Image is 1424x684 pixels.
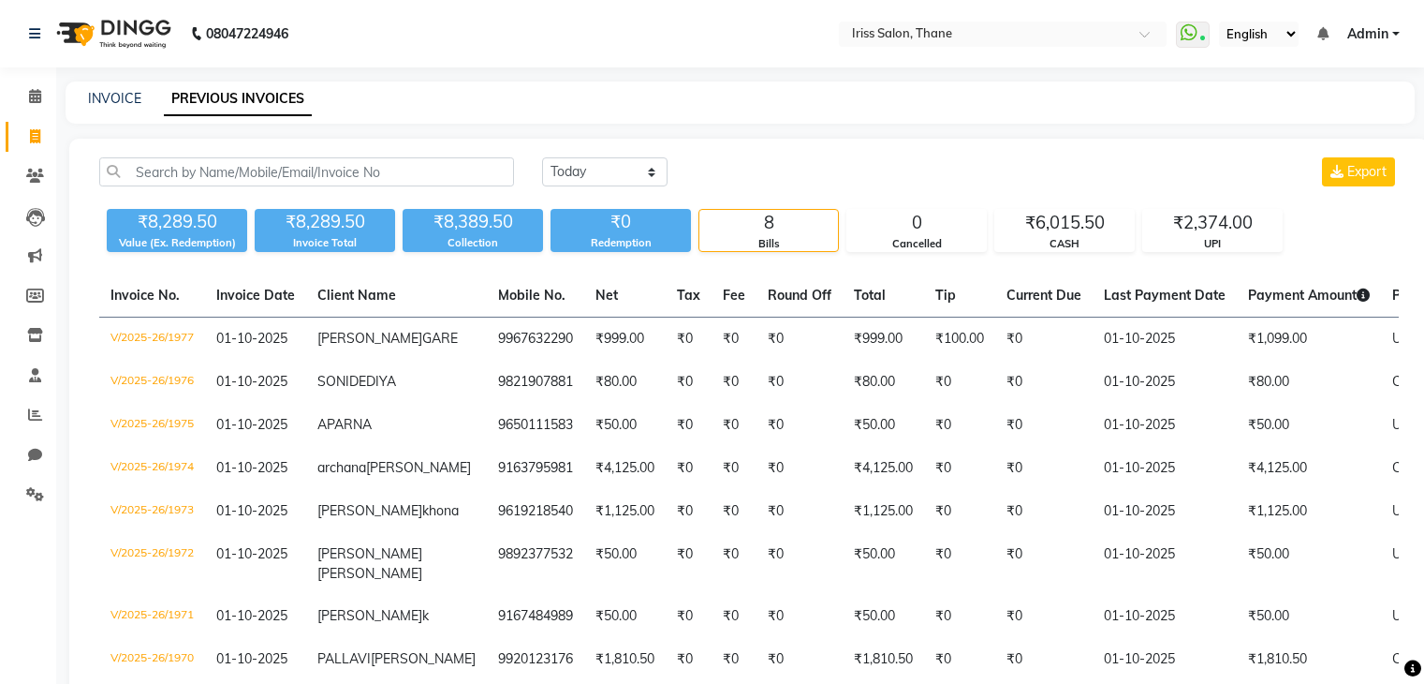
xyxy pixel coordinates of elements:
td: ₹0 [756,595,843,638]
td: 9892377532 [487,533,584,595]
span: [PERSON_NAME] [317,607,422,624]
b: 08047224946 [206,7,288,60]
span: GARE [422,330,458,347]
td: ₹50.00 [843,595,924,638]
span: 01-10-2025 [216,502,287,519]
td: ₹0 [756,490,843,533]
div: ₹8,289.50 [255,209,395,235]
td: ₹1,125.00 [843,490,924,533]
div: Invoice Total [255,235,395,251]
td: ₹50.00 [843,404,924,447]
td: 01-10-2025 [1093,533,1237,595]
td: ₹4,125.00 [843,447,924,490]
td: ₹0 [756,638,843,681]
td: ₹0 [995,447,1093,490]
td: 01-10-2025 [1093,404,1237,447]
div: ₹8,289.50 [107,209,247,235]
td: V/2025-26/1971 [99,595,205,638]
span: APARNA [317,416,372,433]
span: Current Due [1006,287,1081,304]
td: V/2025-26/1973 [99,490,205,533]
td: ₹0 [924,595,995,638]
td: ₹1,125.00 [584,490,666,533]
td: 9967632290 [487,318,584,362]
td: 9163795981 [487,447,584,490]
td: ₹1,810.50 [1237,638,1381,681]
td: ₹999.00 [584,318,666,362]
span: Payment Amount [1248,287,1370,304]
td: ₹0 [924,447,995,490]
td: ₹1,099.00 [1237,318,1381,362]
a: INVOICE [88,90,141,107]
td: 9650111583 [487,404,584,447]
td: 01-10-2025 [1093,318,1237,362]
td: ₹0 [924,533,995,595]
div: ₹8,389.50 [403,209,543,235]
span: UPI [1392,545,1414,562]
span: Total [854,287,886,304]
td: V/2025-26/1976 [99,361,205,404]
div: 8 [699,210,838,236]
div: Collection [403,235,543,251]
td: ₹0 [756,447,843,490]
td: ₹0 [666,638,712,681]
td: ₹1,810.50 [843,638,924,681]
td: ₹0 [756,404,843,447]
span: UPI [1392,416,1414,433]
td: ₹0 [712,638,756,681]
td: ₹0 [995,638,1093,681]
span: Fee [723,287,745,304]
td: 9167484989 [487,595,584,638]
td: ₹4,125.00 [1237,447,1381,490]
span: 01-10-2025 [216,459,287,476]
td: ₹4,125.00 [584,447,666,490]
td: ₹0 [995,533,1093,595]
td: ₹0 [712,447,756,490]
span: Tip [935,287,956,304]
span: [PERSON_NAME] [366,459,471,476]
span: k [422,607,429,624]
button: Export [1322,157,1395,186]
div: CASH [995,236,1134,252]
td: ₹0 [712,404,756,447]
td: ₹80.00 [1237,361,1381,404]
span: 01-10-2025 [216,607,287,624]
div: Cancelled [847,236,986,252]
span: [PERSON_NAME] [371,650,476,667]
td: ₹0 [924,404,995,447]
div: Redemption [551,235,691,251]
td: ₹0 [712,318,756,362]
div: ₹2,374.00 [1143,210,1282,236]
span: 01-10-2025 [216,650,287,667]
span: Round Off [768,287,831,304]
span: UPI, [1392,330,1417,347]
input: Search by Name/Mobile/Email/Invoice No [99,157,514,186]
td: ₹0 [712,361,756,404]
span: khona [422,502,459,519]
span: UPI [1392,607,1414,624]
td: ₹0 [924,638,995,681]
td: 01-10-2025 [1093,361,1237,404]
div: Value (Ex. Redemption) [107,235,247,251]
td: ₹999.00 [843,318,924,362]
span: 01-10-2025 [216,373,287,390]
span: [PERSON_NAME] [317,502,422,519]
td: ₹50.00 [1237,404,1381,447]
span: SONI [317,373,349,390]
td: 01-10-2025 [1093,595,1237,638]
td: ₹0 [924,490,995,533]
span: Tax [677,287,700,304]
span: Export [1347,163,1387,180]
td: ₹0 [666,490,712,533]
span: [PERSON_NAME] [317,330,422,347]
span: 01-10-2025 [216,416,287,433]
span: archana [317,459,366,476]
span: Net [595,287,618,304]
td: ₹50.00 [584,595,666,638]
span: [PERSON_NAME] [317,545,422,562]
span: Last Payment Date [1104,287,1226,304]
td: ₹0 [666,318,712,362]
span: Invoice Date [216,287,295,304]
td: 9619218540 [487,490,584,533]
td: ₹80.00 [843,361,924,404]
